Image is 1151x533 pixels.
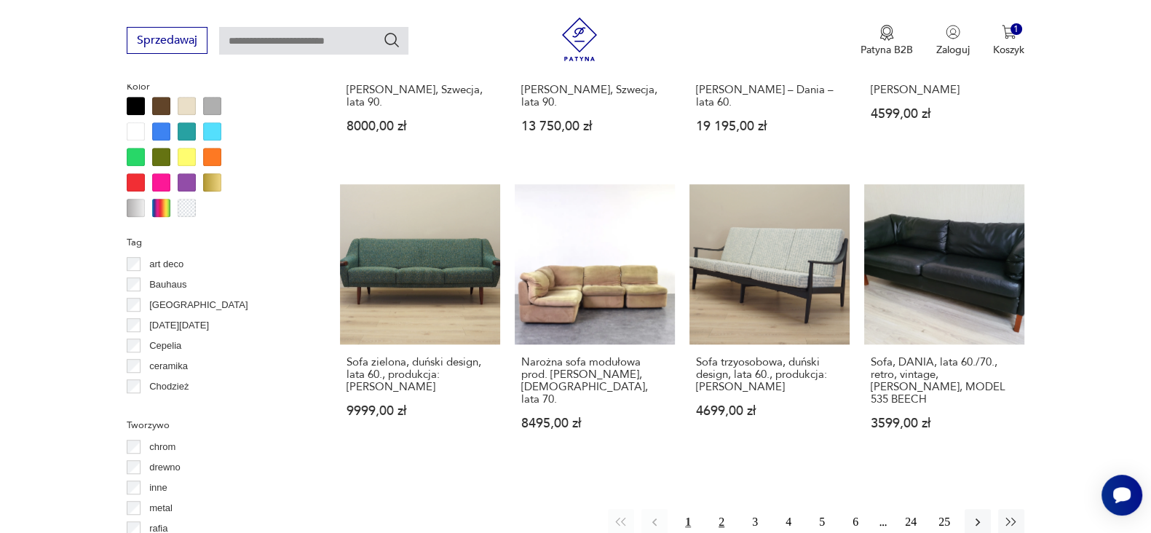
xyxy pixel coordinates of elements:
p: drewno [149,459,181,475]
a: Sprzedawaj [127,36,207,47]
a: Sofa trzyosobowa, duński design, lata 60., produkcja: DaniaSofa trzyosobowa, duński design, lata ... [689,184,850,458]
p: 19 195,00 zł [696,120,843,133]
p: 9999,00 zł [347,405,494,417]
button: 1Koszyk [993,25,1024,57]
h3: Sofa trzyosobowa, duński design, lata 60., produkcja: [PERSON_NAME] [696,356,843,393]
h3: Trzyosobowa brązowa sofa – proj. [PERSON_NAME] dla [PERSON_NAME] – Dania – lata 60. [696,59,843,108]
p: 13 750,00 zł [521,120,668,133]
p: 4599,00 zł [871,108,1018,120]
h3: Komplet Sofa i Fotel Cinema, proj. [PERSON_NAME], [PERSON_NAME], Szwecja, lata 90. [521,59,668,108]
p: 8000,00 zł [347,120,494,133]
button: Zaloguj [936,25,970,57]
a: Sofa zielona, duński design, lata 60., produkcja: DaniaSofa zielona, duński design, lata 60., pro... [340,184,500,458]
img: Patyna - sklep z meblami i dekoracjami vintage [558,17,601,61]
p: Kolor [127,79,305,95]
p: Chodzież [149,379,189,395]
p: Tag [127,234,305,250]
p: Tworzywo [127,417,305,433]
h3: Sofa, DANIA, lata 60./70., retro, vintage, [PERSON_NAME], MODEL 535 BEECH [871,356,1018,406]
button: Patyna B2B [861,25,913,57]
img: Ikonka użytkownika [946,25,960,39]
p: Koszyk [993,43,1024,57]
iframe: Smartsupp widget button [1101,475,1142,516]
p: chrom [149,439,175,455]
p: Zaloguj [936,43,970,57]
button: Sprzedawaj [127,27,207,54]
a: Narożna sofa modułowa prod. Rolf Benz, Niemcy, lata 70.Narożna sofa modułowa prod. [PERSON_NAME],... [515,184,675,458]
p: [GEOGRAPHIC_DATA] [149,297,248,313]
h3: Narożna sofa modułowa prod. [PERSON_NAME], [DEMOGRAPHIC_DATA], lata 70. [521,356,668,406]
p: metal [149,500,173,516]
h3: Sofa zielona, duński design, lata 60., produkcja: [PERSON_NAME] [347,356,494,393]
div: 1 [1010,23,1023,36]
h3: Sofa modułowa, włoski design, lata 60., produkcja: [PERSON_NAME] [871,59,1018,96]
p: art deco [149,256,183,272]
button: Szukaj [383,31,400,49]
p: ceramika [149,358,188,374]
p: Ćmielów [149,399,186,415]
h3: Sofa Cinema, proj. [PERSON_NAME], [PERSON_NAME], Szwecja, lata 90. [347,59,494,108]
img: Ikona koszyka [1002,25,1016,39]
img: Ikona medalu [879,25,894,41]
p: 3599,00 zł [871,417,1018,430]
p: inne [149,480,167,496]
a: Sofa, DANIA, lata 60./70., retro, vintage, MOGENS HANSEN, MODEL 535 BEECHSofa, DANIA, lata 60./70... [864,184,1024,458]
p: Bauhaus [149,277,186,293]
p: 8495,00 zł [521,417,668,430]
p: Cepelia [149,338,181,354]
a: Ikona medaluPatyna B2B [861,25,913,57]
p: [DATE][DATE] [149,317,209,333]
p: 4699,00 zł [696,405,843,417]
p: Patyna B2B [861,43,913,57]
